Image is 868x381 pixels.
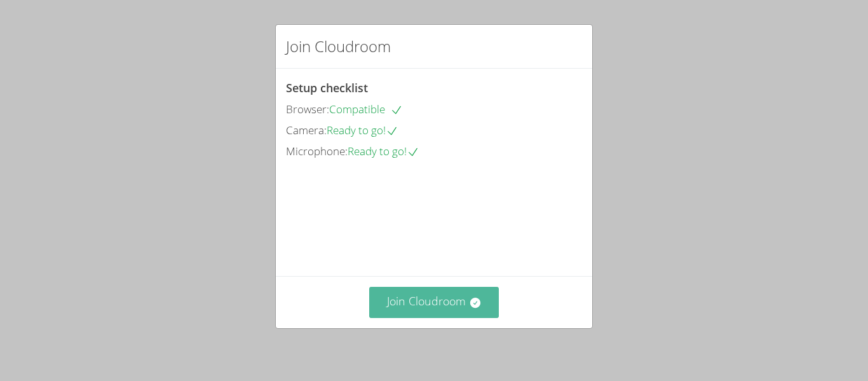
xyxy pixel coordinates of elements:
button: Join Cloudroom [369,287,499,318]
span: Microphone: [286,144,348,158]
span: Ready to go! [327,123,398,137]
h2: Join Cloudroom [286,35,391,58]
span: Compatible [329,102,403,116]
span: Camera: [286,123,327,137]
span: Browser: [286,102,329,116]
span: Ready to go! [348,144,419,158]
span: Setup checklist [286,80,368,95]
